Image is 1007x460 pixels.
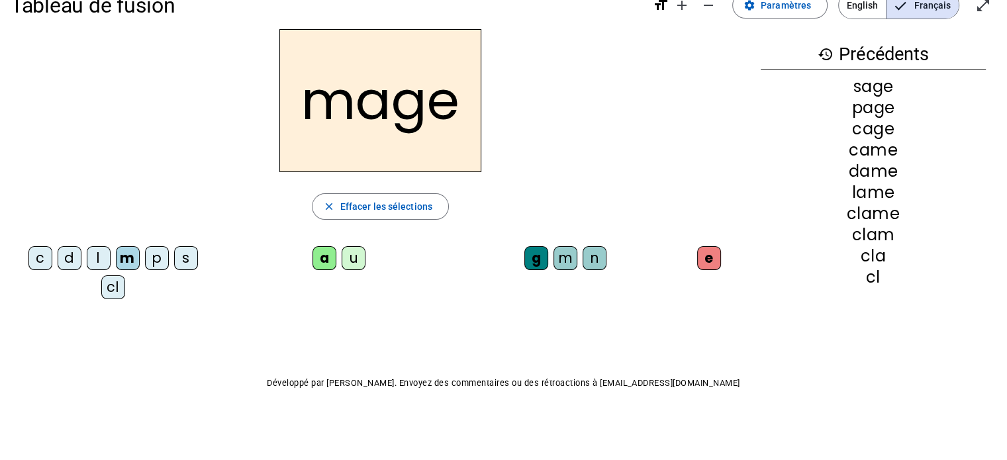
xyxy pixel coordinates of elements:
[553,246,577,270] div: m
[761,121,986,137] div: cage
[312,246,336,270] div: a
[761,100,986,116] div: page
[342,246,365,270] div: u
[818,46,834,62] mat-icon: history
[524,246,548,270] div: g
[761,269,986,285] div: cl
[340,199,432,214] span: Effacer les sélections
[761,227,986,243] div: clam
[761,79,986,95] div: sage
[761,40,986,69] h3: Précédents
[761,142,986,158] div: came
[323,201,335,212] mat-icon: close
[11,375,996,391] p: Développé par [PERSON_NAME]. Envoyez des commentaires ou des rétroactions à [EMAIL_ADDRESS][DOMAI...
[761,248,986,264] div: cla
[761,206,986,222] div: clame
[761,185,986,201] div: lame
[697,246,721,270] div: e
[761,163,986,179] div: dame
[583,246,606,270] div: n
[87,246,111,270] div: l
[312,193,449,220] button: Effacer les sélections
[101,275,125,299] div: cl
[58,246,81,270] div: d
[279,29,481,172] h2: mage
[116,246,140,270] div: m
[174,246,198,270] div: s
[28,246,52,270] div: c
[145,246,169,270] div: p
